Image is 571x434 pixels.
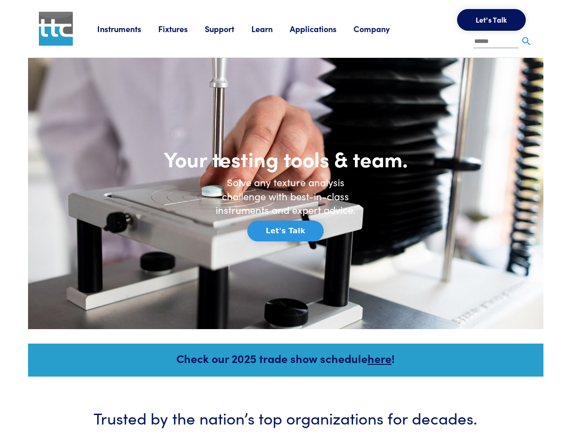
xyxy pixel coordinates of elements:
a: Learn [251,23,290,34]
h3: Trusted by the nation’s top organizations for decades. [55,406,516,429]
a: Instruments [97,23,158,34]
a: Applications [290,23,354,34]
img: ttc_logo_1x1_v1.0.png [39,12,73,46]
a: here [368,350,392,366]
a: Company [354,23,407,34]
button: Let's Talk [457,9,526,31]
h1: Your testing tools & team. [132,146,439,172]
a: Support [205,23,251,34]
h5: Check our 2025 trade show schedule ! [40,350,531,366]
h6: Solve any texture analysis challenge with best-in-class instruments and expert advice. [209,175,363,217]
button: Let's Talk [247,221,324,241]
a: Fixtures [158,23,205,34]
